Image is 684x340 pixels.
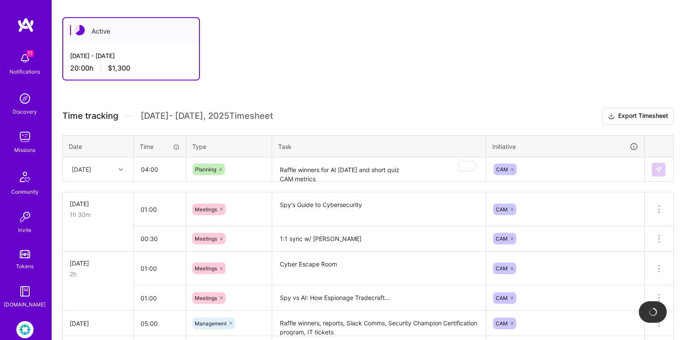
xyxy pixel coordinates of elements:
span: Meetings [195,235,217,242]
span: Time tracking [62,111,118,121]
img: Community [15,167,35,187]
span: CAM [496,265,508,272]
textarea: To enrich screen reader interactions, please activate Accessibility in Grammarly extension settings [273,158,485,181]
img: Submit [655,166,662,173]
span: Meetings [195,265,217,272]
button: Export Timesheet [602,108,674,125]
span: CAM [496,235,508,242]
img: logo [17,17,34,33]
img: discovery [16,90,34,107]
i: icon Chevron [119,167,123,172]
span: Meetings [195,295,217,301]
img: Rubrik: Security Culture & Awareness Program [16,321,34,338]
div: Invite [18,226,32,235]
input: HH:MM [134,287,186,309]
div: 20:00 h [70,64,192,73]
img: bell [16,50,34,67]
input: HH:MM [134,257,186,280]
input: HH:MM [134,158,185,181]
a: Rubrik: Security Culture & Awareness Program [14,321,36,338]
textarea: Spy vs AI: How Espionage Tradecraft... [273,286,485,310]
span: [DATE] - [DATE] , 2025 Timesheet [141,111,273,121]
span: 11 [27,50,34,57]
div: Discovery [13,107,37,116]
th: Type [186,135,272,158]
div: 2h [70,269,126,278]
div: [DATE] [70,259,126,268]
div: null [652,163,666,176]
textarea: 1:1 sync w/ [PERSON_NAME] [273,227,485,251]
span: Meetings [195,206,217,213]
div: [DATE] [70,199,126,208]
div: [DATE] [72,165,91,174]
i: icon Download [608,112,615,121]
span: CAM [496,295,508,301]
div: Community [11,187,39,196]
span: Planning [195,166,216,173]
img: tokens [20,250,30,258]
input: HH:MM [134,198,186,221]
div: [DATE] [70,319,126,328]
span: CAM [496,166,508,173]
img: Invite [16,208,34,226]
img: guide book [16,283,34,300]
div: [DATE] - [DATE] [70,51,192,60]
span: CAM [496,320,508,327]
th: Date [63,135,134,158]
img: teamwork [16,128,34,145]
input: HH:MM [134,312,186,335]
div: [DOMAIN_NAME] [4,300,46,309]
th: Task [272,135,486,158]
textarea: Raffle winners, reports, Slack Comms, Security Champion Certification program, IT tickets [273,312,485,335]
div: 1h 30m [70,210,126,219]
img: loading [647,306,659,318]
div: Active [63,18,199,44]
textarea: Cyber Escape Room [273,253,485,285]
div: Time [140,142,180,151]
textarea: Spy's Guide to Cybersecurity [273,193,485,226]
input: HH:MM [134,227,186,250]
img: Active [74,25,85,35]
span: Management [195,320,227,327]
div: Tokens [16,262,34,271]
div: Notifications [10,67,40,76]
div: Initiative [492,142,638,151]
div: Missions [15,145,36,155]
span: $1,300 [108,64,130,73]
span: CAM [496,206,508,213]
